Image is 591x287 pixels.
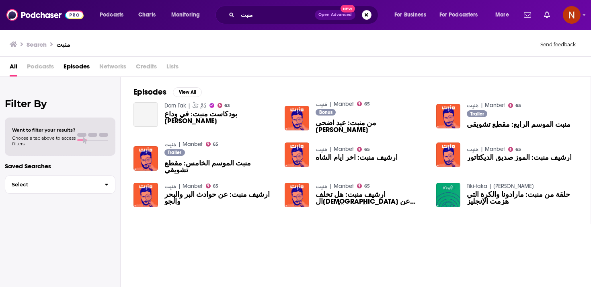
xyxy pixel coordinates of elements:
[394,9,426,21] span: For Business
[164,111,275,124] a: بودكاست منبت: في وداع صباح فخري
[12,135,76,147] span: Choose a tab above to access filters.
[12,127,76,133] span: Want to filter your results?
[133,87,166,97] h2: Episodes
[5,98,115,109] h2: Filter By
[436,183,461,207] img: حلقة من منبت: مارادونا والكرة التي هزمت الإنجليز
[206,142,219,147] a: 65
[64,60,90,76] a: Episodes
[515,148,521,151] span: 65
[563,6,581,24] span: Logged in as AdelNBM
[99,60,126,76] span: Networks
[136,60,157,76] span: Credits
[364,184,370,188] span: 65
[467,102,505,109] a: مَنبِت | Manbet
[133,183,158,207] img: أرشيف منبت: عن حوادث البر والبحر والجو
[133,87,202,97] a: EpisodesView All
[164,191,275,205] a: أرشيف منبت: عن حوادث البر والبحر والجو
[164,141,203,148] a: مَنبِت | Manbet
[94,8,134,21] button: open menu
[318,13,352,17] span: Open Advanced
[56,41,70,48] h3: منبت
[467,146,505,153] a: مَنبِت | Manbet
[490,8,519,21] button: open menu
[316,154,398,161] a: أرشيف منبت: آخر أيام الشاه
[218,103,230,108] a: 63
[133,146,158,171] img: منبت الموسم الخامس: مقطع تشويقي
[166,60,179,76] span: Lists
[541,8,553,22] a: Show notifications dropdown
[164,102,206,109] a: Dom Tak | دُمْ تَكْ
[315,10,355,20] button: Open AdvancedNew
[316,120,427,133] span: من منبت: عيد أضحى [PERSON_NAME]
[100,9,123,21] span: Podcasts
[206,184,219,188] a: 65
[168,150,181,155] span: Trailer
[439,9,478,21] span: For Podcasters
[364,148,370,151] span: 65
[357,101,370,106] a: 65
[138,9,156,21] span: Charts
[434,8,490,21] button: open menu
[164,160,275,173] a: منبت الموسم الخامس: مقطع تشويقي
[515,104,521,107] span: 65
[357,147,370,152] a: 65
[316,183,354,190] a: مَنبِت | Manbet
[5,182,98,187] span: Select
[467,191,578,205] a: حلقة من منبت: مارادونا والكرة التي هزمت الإنجليز
[357,184,370,188] a: 65
[10,60,17,76] a: All
[133,8,160,21] a: Charts
[467,154,572,161] span: أرشيف منبت: الموز صديق الديكتاتور
[6,7,84,23] img: Podchaser - Follow, Share and Rate Podcasts
[467,183,534,190] a: Tiki-taka | تيكي تاكا
[171,9,200,21] span: Monitoring
[508,147,521,152] a: 65
[164,111,275,124] span: بودكاست منبت: في وداع [PERSON_NAME]
[538,41,578,48] button: Send feedback
[5,176,115,194] button: Select
[285,183,309,207] img: أرشيف منبت: هل تخلف العثمانيون عن عصر النهضة الأوروبية؟
[316,120,427,133] a: من منبت: عيد أضحى مبارك
[166,8,210,21] button: open menu
[133,102,158,127] a: بودكاست منبت: في وداع صباح فخري
[285,142,309,167] img: أرشيف منبت: آخر أيام الشاه
[285,106,309,130] img: من منبت: عيد أضحى مبارك
[436,104,461,128] img: منبت الموسم الرابع: مقطع تشويقي
[563,6,581,24] img: User Profile
[27,60,54,76] span: Podcasts
[164,183,203,190] a: مَنبِت | Manbet
[173,87,202,97] button: View All
[213,184,218,188] span: 65
[436,142,461,167] img: أرشيف منبت: الموز صديق الديكتاتور
[223,6,386,24] div: Search podcasts, credits, & more...
[467,121,570,128] a: منبت الموسم الرابع: مقطع تشويقي
[316,101,354,107] a: مَنبِت | Manbet
[470,111,484,116] span: Trailer
[341,5,355,12] span: New
[224,104,230,107] span: 63
[316,191,427,205] span: أرشيف منبت: هل تخلف ال[DEMOGRAPHIC_DATA] عن عصر النهضة الأوروبية؟
[319,110,332,115] span: Bonus
[213,142,218,146] span: 65
[316,191,427,205] a: أرشيف منبت: هل تخلف العثمانيون عن عصر النهضة الأوروبية؟
[563,6,581,24] button: Show profile menu
[364,102,370,106] span: 65
[27,41,47,48] h3: Search
[521,8,534,22] a: Show notifications dropdown
[508,103,521,108] a: 65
